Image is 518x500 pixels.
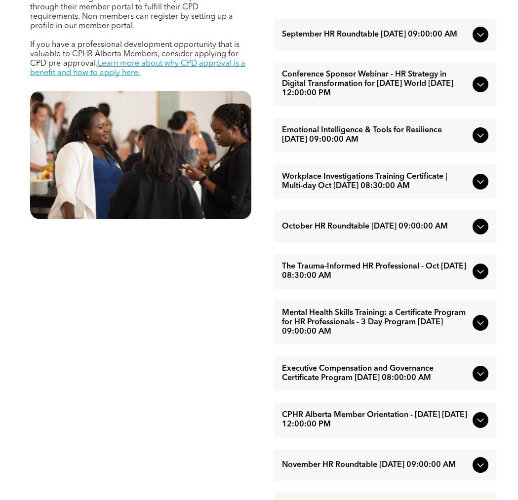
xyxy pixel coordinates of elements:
[282,126,469,145] span: Emotional Intelligence & Tools for Resilience [DATE] 09:00:00 AM
[282,411,469,429] span: CPHR Alberta Member Orientation - [DATE] [DATE] 12:00:00 PM
[282,364,469,383] span: Executive Compensation and Governance Certificate Program [DATE] 08:00:00 AM
[30,41,239,68] span: If you have a professional development opportunity that is valuable to CPHR Alberta Members, cons...
[282,30,469,39] span: September HR Roundtable [DATE] 09:00:00 AM
[30,60,245,77] a: Learn more about why CPD approval is a benefit and how to apply here.
[282,308,469,337] span: Mental Health Skills Training: a Certificate Program for HR Professionals - 3 Day Program [DATE] ...
[282,70,469,98] span: Conference Sponsor Webinar - HR Strategy in Digital Transformation for [DATE] World [DATE] 12:00:...
[282,461,469,470] span: November HR Roundtable [DATE] 09:00:00 AM
[282,262,469,281] span: The Trauma-Informed HR Professional - Oct [DATE] 08:30:00 AM
[282,222,469,231] span: October HR Roundtable [DATE] 09:00:00 AM
[282,172,469,191] span: Workplace Investigations Training Certificate | Multi-day Oct [DATE] 08:30:00 AM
